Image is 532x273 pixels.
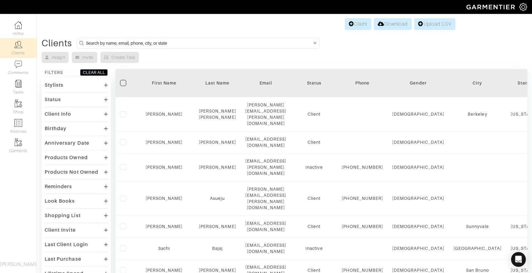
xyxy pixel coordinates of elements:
div: Client [296,111,332,117]
a: [PERSON_NAME] [PERSON_NAME] [199,109,236,120]
div: Sunnyvale [453,223,502,230]
div: Client [296,195,332,201]
img: garments-icon-b7da505a4dc4fd61783c78ac3ca0ef83fa9d6f193b1c9dc38574b1d14d53ca28.png [14,100,22,107]
a: [PERSON_NAME] [146,224,183,229]
img: garments-icon-b7da505a4dc4fd61783c78ac3ca0ef83fa9d6f193b1c9dc38574b1d14d53ca28.png [14,139,22,146]
th: Toggle SortBy [134,69,194,97]
div: Inactive [296,164,332,170]
a: [PERSON_NAME] [199,140,236,145]
button: CLEAR ALL [80,69,108,76]
div: [EMAIL_ADDRESS][DOMAIN_NAME] [245,242,287,254]
a: Bajaj [212,246,223,251]
div: City [453,80,502,86]
div: Client Invite [45,227,76,233]
a: [PERSON_NAME] [146,140,183,145]
div: Anniversary Date [45,140,89,146]
img: comment-icon-a0a6a9ef722e966f86d9cbdc48e553b5cf19dbc54f86b18d962a5391bc8f6eb6.png [14,60,22,68]
img: gear-icon-white-bd11855cb880d31180b6d7d6211b90ccbf57a29d726f0c71d8c61bd08dd39cc2.png [519,3,527,11]
div: Shopping List [45,213,81,219]
div: [PHONE_NUMBER] [342,223,383,230]
img: garmentier-logo-header-white-b43fb05a5012e4ada735d5af1a66efaba907eab6374d6393d1fbf88cb4ef424d.png [463,2,519,12]
a: Client [345,18,371,30]
div: Gender [392,80,444,86]
div: First Name [139,80,190,86]
div: Last Name [199,80,236,86]
th: Toggle SortBy [291,69,337,97]
div: Status [45,97,61,103]
a: [PERSON_NAME] [199,224,236,229]
div: Stylists [45,82,63,88]
div: Look Books [45,198,75,204]
div: Email [245,80,287,86]
div: [DEMOGRAPHIC_DATA] [392,223,444,230]
div: Reminders [45,184,72,190]
a: [PERSON_NAME] [199,165,236,170]
a: [PERSON_NAME] [146,165,183,170]
input: Search by name, email, phone, city, or state [86,39,312,47]
div: Inactive [296,245,332,251]
div: FILTERS [45,69,63,76]
div: [PERSON_NAME][EMAIL_ADDRESS][PERSON_NAME][DOMAIN_NAME] [245,102,287,126]
div: [DEMOGRAPHIC_DATA] [392,164,444,170]
div: [PHONE_NUMBER] [342,164,383,170]
div: CLEAR ALL [83,69,105,76]
img: dashboard-icon-dbcd8f5a0b271acd01030246c82b418ddd0df26cd7fceb0bd07c9910d44c42f6.png [14,21,22,29]
a: Download [374,18,412,30]
div: Products Owned [45,155,88,161]
div: [EMAIL_ADDRESS][DOMAIN_NAME] [245,220,287,233]
a: [PERSON_NAME] [146,268,183,273]
div: Berkeley [453,111,502,117]
div: [PHONE_NUMBER] [342,195,383,201]
div: Client Info [45,111,71,117]
div: [GEOGRAPHIC_DATA] [453,245,502,251]
div: [EMAIL_ADDRESS][DOMAIN_NAME] [245,136,287,148]
a: [PERSON_NAME] [199,268,236,273]
a: [PERSON_NAME] [146,196,183,201]
div: Last Purchase [45,256,81,262]
img: clients-icon-6bae9207a08558b7cb47a8932f037763ab4055f8c8b6bfacd5dc20c3e0201464.png [14,41,22,48]
img: reminder-icon-8004d30b9f0a5d33ae49ab947aed9ed385cf756f9e5892f1edd6e32f2345188e.png [14,80,22,88]
div: Client [296,223,332,230]
div: Open Intercom Messenger [511,252,526,267]
a: Sachi [158,246,170,251]
div: Products Not Owned [45,169,98,175]
div: Clients [42,40,72,46]
div: Status [296,80,332,86]
div: [DEMOGRAPHIC_DATA] [392,245,444,251]
div: [DEMOGRAPHIC_DATA] [392,195,444,201]
div: Client [296,139,332,145]
div: [DEMOGRAPHIC_DATA] [392,139,444,145]
div: [PERSON_NAME][EMAIL_ADDRESS][PERSON_NAME][DOMAIN_NAME] [245,186,287,211]
a: Asueju [210,196,225,201]
a: [PERSON_NAME] [146,112,183,117]
div: [EMAIL_ADDRESS][PERSON_NAME][DOMAIN_NAME] [245,158,287,176]
div: Last Client Login [45,242,88,248]
th: Toggle SortBy [388,69,449,97]
div: Birthday [45,126,66,132]
img: orders-icon-0abe47150d42831381b5fb84f609e132dff9fe21cb692f30cb5eec754e2cba89.png [14,119,22,127]
div: [DEMOGRAPHIC_DATA] [392,111,444,117]
th: Toggle SortBy [194,69,241,97]
a: Upload CSV [414,18,455,30]
div: Phone [342,80,383,86]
